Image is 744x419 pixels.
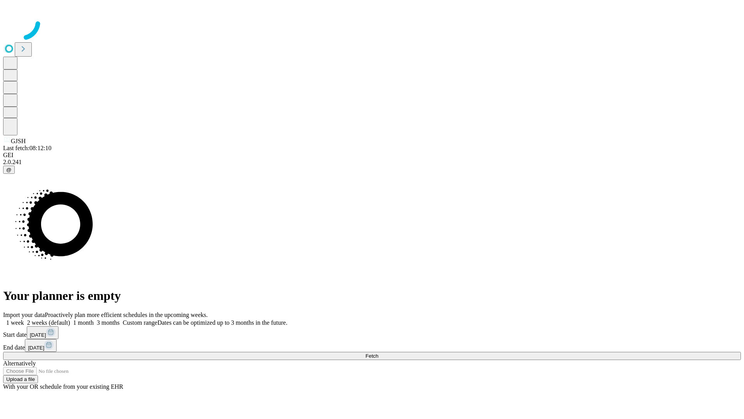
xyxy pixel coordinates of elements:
[27,326,59,339] button: [DATE]
[157,319,287,326] span: Dates can be optimized up to 3 months in the future.
[3,352,741,360] button: Fetch
[6,319,24,326] span: 1 week
[3,339,741,352] div: End date
[123,319,157,326] span: Custom range
[30,332,46,338] span: [DATE]
[3,159,741,166] div: 2.0.241
[3,326,741,339] div: Start date
[45,312,208,318] span: Proactively plan more efficient schedules in the upcoming weeks.
[73,319,94,326] span: 1 month
[3,145,52,151] span: Last fetch: 08:12:10
[365,353,378,359] span: Fetch
[3,166,15,174] button: @
[3,289,741,303] h1: Your planner is empty
[25,339,57,352] button: [DATE]
[6,167,12,173] span: @
[97,319,120,326] span: 3 months
[3,375,38,383] button: Upload a file
[3,312,45,318] span: Import your data
[11,138,26,144] span: GJSH
[3,360,36,367] span: Alternatively
[3,383,123,390] span: With your OR schedule from your existing EHR
[28,345,44,351] span: [DATE]
[3,152,741,159] div: GEI
[27,319,70,326] span: 2 weeks (default)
